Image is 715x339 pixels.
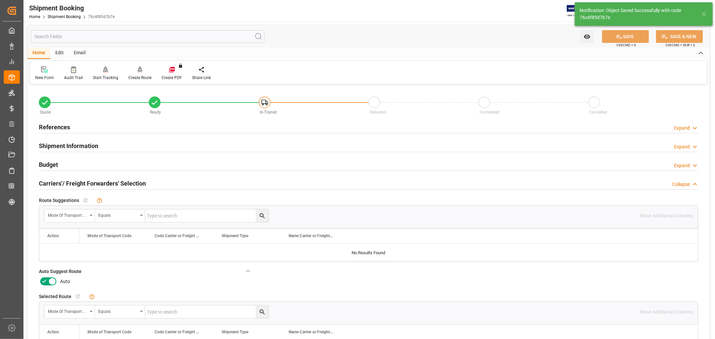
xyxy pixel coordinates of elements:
span: Cancelled [590,110,607,115]
span: Auto [60,278,70,285]
span: Selected Route [39,293,71,300]
span: Name Carrier or Freight Forwarder [289,233,334,238]
span: Mode of Transport Code [87,330,131,334]
button: open menu [45,209,95,222]
div: Equals [98,211,138,218]
button: Auto Suggest Route [244,267,252,275]
h2: Shipment Information [39,141,98,150]
button: open menu [95,306,145,318]
span: Quote [40,110,51,115]
div: Action [47,330,59,334]
input: Search Fields [31,30,264,43]
div: Action [47,233,59,238]
button: open menu [95,209,145,222]
input: Type to search [145,306,269,318]
span: Ctrl/CMD + Shift + S [665,43,695,48]
a: Shipment Booking [48,14,81,19]
button: open menu [45,306,95,318]
div: Share Link [192,75,211,81]
div: Notification: Object Saved Successfully with code 76c4f85d7b7e [580,7,695,21]
div: Shipment Booking [29,3,115,13]
div: Expand [674,125,690,132]
a: Home [29,14,40,19]
button: search button [256,306,269,318]
button: SAVE [602,30,649,43]
div: Mode of Transport Code [48,307,87,315]
span: Shipment Type [222,330,248,334]
div: Collapse [672,181,690,188]
span: Mode of Transport Code [87,233,131,238]
span: Code Carrier or Freight Forwarder [155,330,199,334]
span: Ctrl/CMD + S [616,43,636,48]
h2: Budget [39,160,58,169]
div: Edit [50,48,69,59]
div: Equals [98,307,138,315]
div: Start Tracking [93,75,118,81]
div: Expand [674,162,690,169]
h2: Carriers'/ Freight Forwarders' Selection [39,179,146,188]
span: Route Suggestions [39,197,79,204]
span: Ready [150,110,161,115]
span: Shipment Type [222,233,248,238]
span: Completed [480,110,499,115]
span: Name Carrier or Freight Forwarder [289,330,334,334]
span: Code Carrier or Freight Forwarder [155,233,199,238]
h2: References [39,123,70,132]
div: Create Route [128,75,152,81]
button: search button [256,209,269,222]
div: Home [27,48,50,59]
div: Email [69,48,91,59]
button: open menu [580,30,594,43]
div: New Form [35,75,54,81]
input: Type to search [145,209,269,222]
span: Auto Suggest Route [39,268,81,275]
span: Delivered [370,110,386,115]
img: Exertis%20JAM%20-%20Email%20Logo.jpg_1722504956.jpg [567,5,590,17]
span: In-Transit [260,110,277,115]
div: Expand [674,143,690,150]
button: SAVE & NEW [656,30,703,43]
div: Mode of Transport Code [48,211,87,218]
div: Audit Trail [64,75,83,81]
